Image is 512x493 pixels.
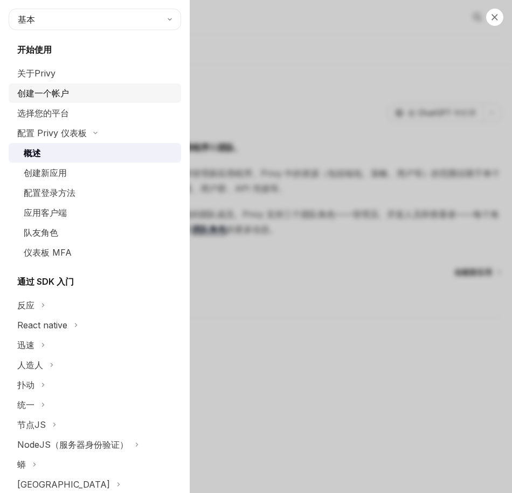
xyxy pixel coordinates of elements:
[17,478,110,491] div: [GEOGRAPHIC_DATA]
[24,206,67,219] div: 应用客户端
[18,13,35,26] span: 基本
[17,339,34,351] div: 迅速
[17,107,69,119] div: 选择您的平台
[9,415,181,434] button: 切换 NodeJS 部分
[9,183,181,202] a: 配置登录方法
[17,43,52,56] h5: 开始使用
[9,375,181,395] button: 切换颤振部分
[24,226,58,239] div: 队友角色
[17,458,26,471] div: 蟒
[9,163,181,182] a: 创建新应用
[17,275,74,288] h5: 通过 SDK 入门
[17,319,67,332] div: React native
[17,438,128,451] div: NodeJS（服务器身份验证）
[17,126,87,139] div: 配置 Privy 仪表板
[17,418,46,431] div: 节点JS
[24,246,72,259] div: 仪表板 MFA
[9,64,181,83] a: 关于Privy
[24,146,41,159] div: 概述
[9,83,181,103] a: 创建一个帐户
[9,143,181,163] a: 概述
[9,335,181,355] button: 切换 Swift 部分
[9,315,181,335] button: 切换 React 原生部分
[24,186,75,199] div: 配置登录方法
[9,103,181,123] a: 选择您的平台
[9,395,181,414] button: 切换 Unity 部分
[9,243,181,262] a: 仪表板 MFA
[17,378,34,391] div: 扑动
[9,435,181,454] button: 切换 NodeJS（服务器身份验证）部分
[9,355,181,375] button: 切换 Android 部分
[17,358,43,371] div: 人造人
[9,123,181,143] button: 切换配置 Privy Dashboard 部分
[9,455,181,474] button: 切换 Python 部分
[17,299,34,312] div: 反应
[9,223,181,242] a: 队友角色
[17,67,56,80] div: 关于Privy
[17,398,34,411] div: 统一
[17,87,69,100] div: 创建一个帐户
[24,166,67,179] div: 创建新应用
[9,295,181,315] button: 切换 React 部分
[9,9,181,30] button: 基本
[9,203,181,222] a: 应用客户端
